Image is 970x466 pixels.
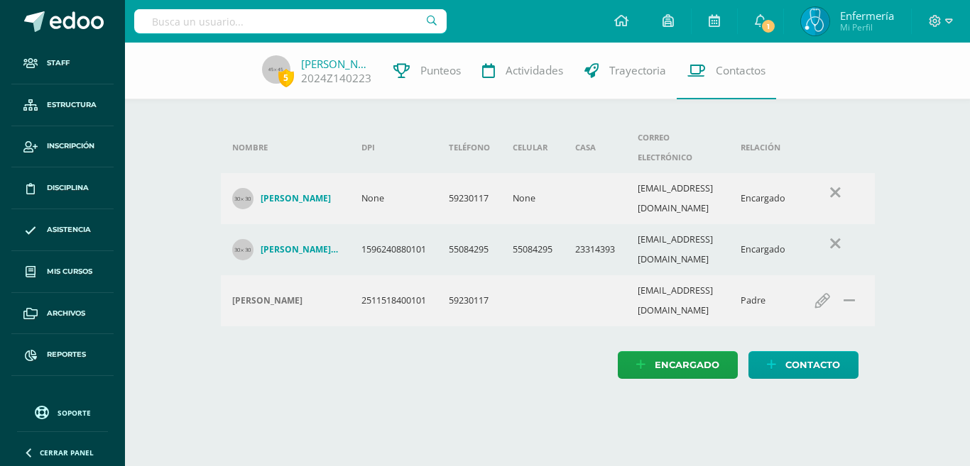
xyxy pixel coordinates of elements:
[564,122,626,173] th: Casa
[11,293,114,335] a: Archivos
[301,57,372,71] a: [PERSON_NAME]
[729,275,797,326] td: Padre
[47,99,97,111] span: Estructura
[232,295,303,306] h4: [PERSON_NAME]
[58,408,91,418] span: Soporte
[437,275,501,326] td: 59230117
[232,188,339,209] a: [PERSON_NAME]
[47,349,86,360] span: Reportes
[11,43,114,84] a: Staff
[350,224,437,275] td: 1596240880101
[501,122,564,173] th: Celular
[655,352,719,378] span: Encargado
[47,57,70,69] span: Staff
[420,63,461,78] span: Punteos
[278,69,294,87] span: 5
[40,448,94,457] span: Cerrar panel
[729,122,797,173] th: Relación
[11,209,114,251] a: Asistencia
[437,122,501,173] th: Teléfono
[350,122,437,173] th: DPI
[350,173,437,224] td: None
[437,224,501,275] td: 55084295
[11,126,114,168] a: Inscripción
[840,9,894,23] span: Enfermería
[618,351,738,379] a: Encargado
[47,140,94,152] span: Inscripción
[261,193,331,204] h4: [PERSON_NAME]
[11,334,114,376] a: Reportes
[761,18,776,34] span: 1
[437,173,501,224] td: 59230117
[785,352,840,378] span: Contacto
[11,167,114,209] a: Disciplina
[609,63,666,78] span: Trayectoria
[221,122,350,173] th: Nombre
[564,224,626,275] td: 23314393
[232,239,339,260] a: [PERSON_NAME] [PERSON_NAME]
[506,63,563,78] span: Actividades
[626,224,729,275] td: [EMAIL_ADDRESS][DOMAIN_NAME]
[261,244,339,255] h4: [PERSON_NAME] [PERSON_NAME]
[626,122,729,173] th: Correo electrónico
[729,173,797,224] td: Encargado
[134,9,447,33] input: Busca un usuario...
[383,43,472,99] a: Punteos
[47,182,89,194] span: Disciplina
[47,308,85,319] span: Archivos
[301,71,371,86] a: 2024Z140223
[840,21,894,33] span: Mi Perfil
[47,266,92,277] span: Mis cursos
[626,173,729,224] td: [EMAIL_ADDRESS][DOMAIN_NAME]
[232,239,254,260] img: 30x30
[11,251,114,293] a: Mis cursos
[716,63,765,78] span: Contactos
[501,224,564,275] td: 55084295
[729,224,797,275] td: Encargado
[11,84,114,126] a: Estructura
[801,7,829,35] img: aa4f30ea005d28cfb9f9341ec9462115.png
[677,43,776,99] a: Contactos
[626,275,729,326] td: [EMAIL_ADDRESS][DOMAIN_NAME]
[574,43,677,99] a: Trayectoria
[472,43,574,99] a: Actividades
[501,173,564,224] td: None
[350,275,437,326] td: 2511518400101
[262,55,290,84] img: 45x45
[17,402,108,421] a: Soporte
[232,295,339,306] div: Edgar Saúl López Hernández
[748,351,859,379] a: Contacto
[47,224,91,235] span: Asistencia
[232,188,254,209] img: 30x30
